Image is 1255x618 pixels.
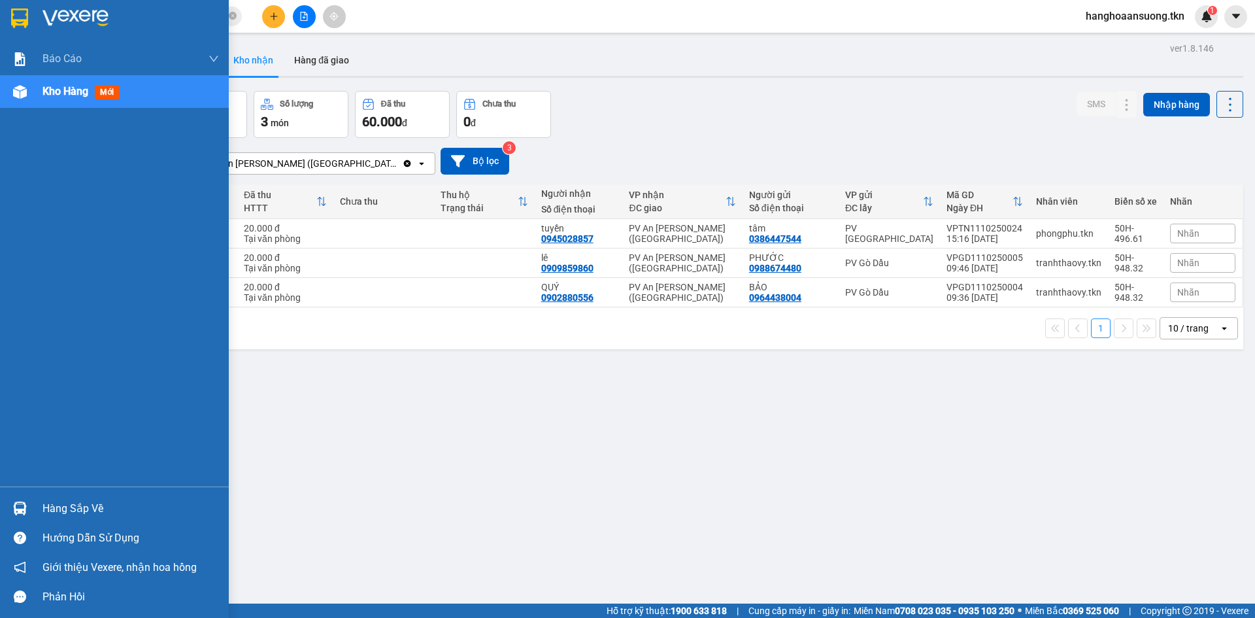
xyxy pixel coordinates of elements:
div: Số điện thoại [541,204,616,215]
span: notification [14,561,26,574]
div: ĐC lấy [845,203,923,213]
button: file-add [293,5,316,28]
span: Miền Nam [854,604,1014,618]
span: Miền Bắc [1025,604,1119,618]
span: question-circle [14,532,26,544]
div: QUÝ [541,282,616,292]
button: Nhập hàng [1143,93,1210,116]
span: close-circle [229,10,237,23]
span: ⚪️ [1018,608,1022,613]
span: 60.000 [362,114,402,129]
button: Chưa thu0đ [456,91,551,138]
div: PV An [PERSON_NAME] ([GEOGRAPHIC_DATA]) [629,252,735,273]
div: 15:16 [DATE] [946,233,1023,244]
div: 50H-948.32 [1114,282,1157,303]
div: Nhân viên [1036,196,1101,207]
button: aim [323,5,346,28]
div: 20.000 đ [244,223,327,233]
span: Kho hàng [42,85,88,97]
div: PV An [PERSON_NAME] ([GEOGRAPHIC_DATA]) [629,282,735,303]
div: 20.000 đ [244,282,327,292]
span: close-circle [229,12,237,20]
span: plus [269,12,278,21]
div: 50H-948.32 [1114,252,1157,273]
th: Toggle SortBy [622,184,742,219]
strong: 1900 633 818 [671,606,727,616]
div: Số lượng [280,99,313,109]
svg: open [1219,323,1230,334]
img: warehouse-icon [13,85,27,99]
span: 0 [463,114,471,129]
span: 3 [261,114,268,129]
span: Cung cấp máy in - giấy in: [748,604,850,618]
div: Hàng sắp về [42,499,219,519]
div: ver 1.8.146 [1170,41,1214,56]
span: món [271,118,289,128]
div: Ngày ĐH [946,203,1012,213]
th: Toggle SortBy [940,184,1029,219]
div: Người gửi [749,190,832,200]
div: Biển số xe [1114,196,1157,207]
img: icon-new-feature [1201,10,1213,22]
div: VP nhận [629,190,725,200]
div: 10 / trang [1168,322,1209,335]
button: plus [262,5,285,28]
div: Chưa thu [340,196,427,207]
span: đ [402,118,407,128]
span: copyright [1182,606,1192,615]
button: Số lượng3món [254,91,348,138]
div: 20.000 đ [244,252,327,263]
div: ĐC giao [629,203,725,213]
div: 0902880556 [541,292,594,303]
div: Trạng thái [441,203,518,213]
span: hanghoaansuong.tkn [1075,8,1195,24]
input: Selected PV An Sương (Hàng Hóa). [401,157,402,170]
div: VPGD1110250004 [946,282,1023,292]
div: 50H-496.61 [1114,223,1157,244]
span: Hỗ trợ kỹ thuật: [607,604,727,618]
span: Giới thiệu Vexere, nhận hoa hồng [42,559,197,575]
button: 1 [1091,318,1111,338]
button: Hàng đã giao [284,44,360,76]
div: tâm [749,223,832,233]
div: 0945028857 [541,233,594,244]
span: caret-down [1230,10,1242,22]
div: 0964438004 [749,292,801,303]
div: Số điện thoại [749,203,832,213]
sup: 1 [1208,6,1217,15]
span: Báo cáo [42,50,82,67]
div: PV [GEOGRAPHIC_DATA] [845,223,933,244]
th: Toggle SortBy [839,184,940,219]
svg: Clear value [402,158,412,169]
div: Thu hộ [441,190,518,200]
button: Đã thu60.000đ [355,91,450,138]
span: aim [329,12,339,21]
div: PHƯỚC [749,252,832,263]
svg: open [416,158,427,169]
div: Đã thu [244,190,316,200]
span: Nhãn [1177,258,1199,268]
img: logo-vxr [11,9,28,28]
span: mới [95,85,119,99]
span: | [1129,604,1131,618]
strong: 0369 525 060 [1063,606,1119,616]
div: Đã thu [381,99,405,109]
th: Toggle SortBy [237,184,333,219]
img: solution-icon [13,52,27,66]
div: BẢO [749,282,832,292]
div: 0386447544 [749,233,801,244]
span: message [14,591,26,603]
div: VPTN1110250024 [946,223,1023,233]
button: Bộ lọc [441,148,509,175]
span: | [737,604,739,618]
div: tranhthaovy.tkn [1036,287,1101,298]
div: Chưa thu [482,99,516,109]
span: down [209,54,219,64]
button: Kho nhận [223,44,284,76]
div: Tại văn phòng [244,292,327,303]
div: 09:36 [DATE] [946,292,1023,303]
sup: 3 [503,141,516,154]
div: Phản hồi [42,587,219,607]
span: 1 [1210,6,1214,15]
th: Toggle SortBy [434,184,535,219]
